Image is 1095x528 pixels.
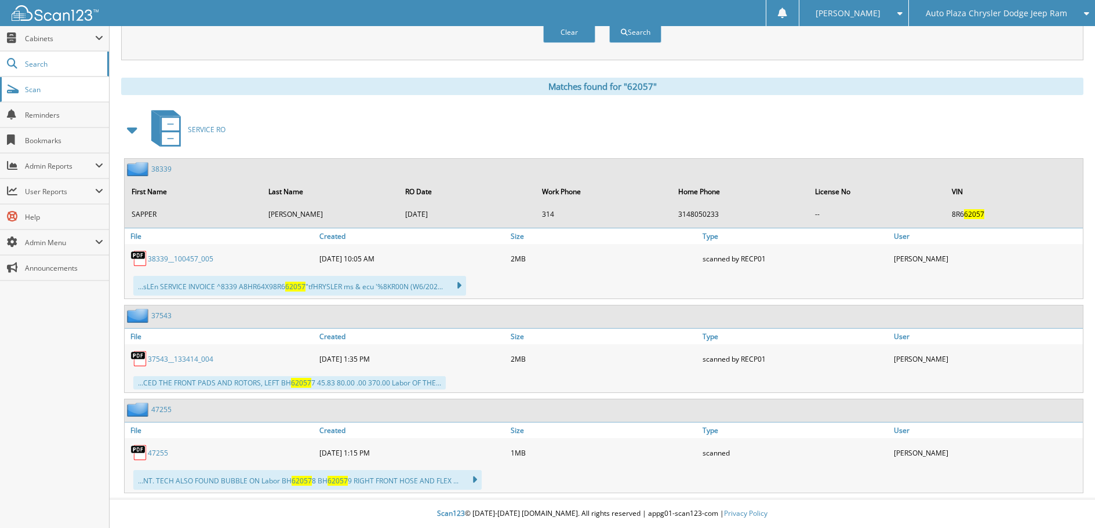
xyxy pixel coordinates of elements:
a: User [891,228,1083,244]
span: Bookmarks [25,136,103,145]
a: SERVICE RO [144,107,225,152]
div: ...NT. TECH ALSO FOUND BUBBLE ON Labor BH 8 BH 9 RIGHT FRONT HOSE AND FLEX ... [133,470,482,490]
span: SERVICE RO [188,125,225,134]
div: scanned by RECP01 [700,347,892,370]
div: scanned by RECP01 [700,247,892,270]
a: User [891,423,1083,438]
div: Matches found for "62057" [121,78,1083,95]
div: [PERSON_NAME] [891,247,1083,270]
td: [DATE] [399,205,535,224]
th: Last Name [263,180,398,203]
a: 37543__133414_004 [148,354,213,364]
th: VIN [946,180,1082,203]
span: Scan [25,85,103,94]
a: Created [317,329,508,344]
span: Admin Menu [25,238,95,247]
a: 38339 [151,164,172,174]
div: [DATE] 10:05 AM [317,247,508,270]
th: License No [809,180,945,203]
img: folder2.png [127,308,151,323]
a: File [125,329,317,344]
div: [DATE] 1:15 PM [317,441,508,464]
span: Search [25,59,101,69]
a: Size [508,329,700,344]
th: Home Phone [672,180,808,203]
button: Search [609,21,661,43]
td: 8R6 [946,205,1082,224]
img: folder2.png [127,162,151,176]
span: [PERSON_NAME] [816,10,881,17]
img: PDF.png [130,350,148,367]
td: 3148050233 [672,205,808,224]
span: 62057 [292,476,312,486]
div: [PERSON_NAME] [891,347,1083,370]
span: Admin Reports [25,161,95,171]
td: 314 [536,205,672,224]
a: Type [700,423,892,438]
img: folder2.png [127,402,151,417]
td: -- [809,205,945,224]
div: 2MB [508,247,700,270]
a: 38339__100457_005 [148,254,213,264]
span: Scan123 [437,508,465,518]
span: 62057 [328,476,348,486]
a: 47255 [151,405,172,414]
div: ...sLEn SERVICE INVOICE ^8339 A8HR64X98R6 "tfHRYSLER ms & ecu '%8KR00N (W6/202... [133,276,466,296]
span: Help [25,212,103,222]
span: 62057 [285,282,305,292]
a: Privacy Policy [724,508,767,518]
span: 62057 [291,378,311,388]
th: Work Phone [536,180,672,203]
td: SAPPER [126,205,261,224]
img: scan123-logo-white.svg [12,5,99,21]
img: PDF.png [130,250,148,267]
div: © [DATE]-[DATE] [DOMAIN_NAME]. All rights reserved | appg01-scan123-com | [110,500,1095,528]
img: PDF.png [130,444,148,461]
div: 1MB [508,441,700,464]
a: Type [700,329,892,344]
a: File [125,423,317,438]
span: 62057 [964,209,984,219]
button: Clear [543,21,595,43]
span: Auto Plaza Chrysler Dodge Jeep Ram [926,10,1067,17]
span: Reminders [25,110,103,120]
a: 47255 [148,448,168,458]
div: [PERSON_NAME] [891,441,1083,464]
div: scanned [700,441,892,464]
th: RO Date [399,180,535,203]
a: File [125,228,317,244]
a: Size [508,423,700,438]
span: Cabinets [25,34,95,43]
div: ...CED THE FRONT PADS AND ROTORS, LEFT BH 7 45.83 80.00 .00 370.00 Labor OF THE... [133,376,446,389]
a: User [891,329,1083,344]
td: [PERSON_NAME] [263,205,398,224]
span: Announcements [25,263,103,273]
div: [DATE] 1:35 PM [317,347,508,370]
iframe: Chat Widget [1037,472,1095,528]
a: Created [317,423,508,438]
a: Type [700,228,892,244]
a: Size [508,228,700,244]
span: User Reports [25,187,95,196]
a: 37543 [151,311,172,321]
div: 2MB [508,347,700,370]
a: Created [317,228,508,244]
th: First Name [126,180,261,203]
